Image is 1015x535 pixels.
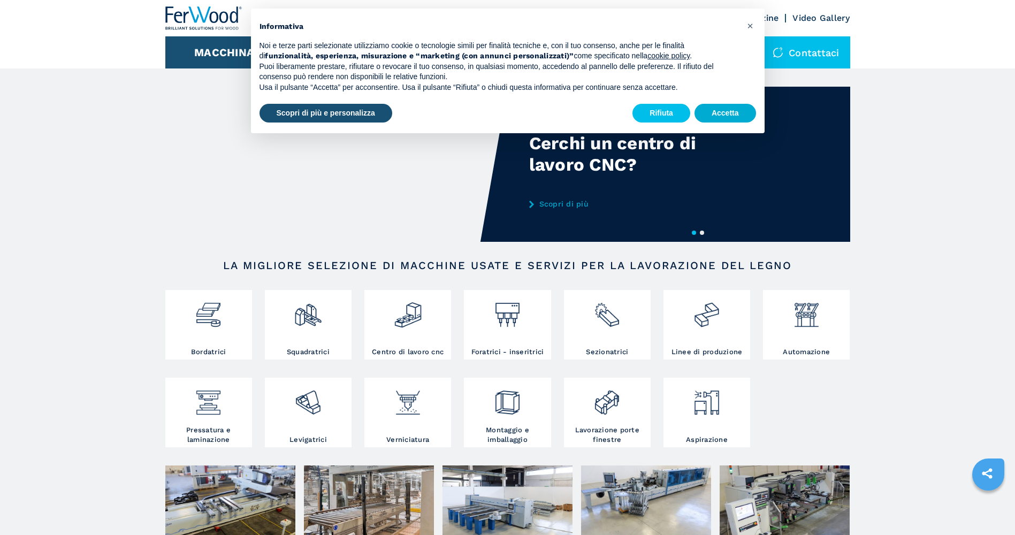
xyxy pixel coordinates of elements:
[467,425,548,445] h3: Montaggio e imballaggio
[260,104,392,123] button: Scopri di più e personalizza
[200,259,816,272] h2: LA MIGLIORE SELEZIONE DI MACCHINE USATE E SERVIZI PER LA LAVORAZIONE DEL LEGNO
[663,378,750,447] a: Aspirazione
[394,293,422,329] img: centro_di_lavoro_cnc_2.png
[692,293,721,329] img: linee_di_produzione_2.png
[386,435,429,445] h3: Verniciatura
[792,293,821,329] img: automazione.png
[191,347,226,357] h3: Bordatrici
[165,87,508,242] video: Your browser does not support the video tag.
[194,380,223,417] img: pressa-strettoia.png
[747,19,753,32] span: ×
[663,290,750,360] a: Linee di produzione
[364,290,451,360] a: Centro di lavoro cnc
[194,293,223,329] img: bordatrici_1.png
[464,290,551,360] a: Foratrici - inseritrici
[762,36,850,68] div: Contattaci
[593,380,621,417] img: lavorazione_porte_finestre_2.png
[493,380,522,417] img: montaggio_imballaggio_2.png
[792,13,850,23] a: Video Gallery
[265,290,352,360] a: Squadratrici
[686,435,728,445] h3: Aspirazione
[700,231,704,235] button: 2
[165,378,252,447] a: Pressatura e laminazione
[493,293,522,329] img: foratrici_inseritrici_2.png
[260,82,739,93] p: Usa il pulsante “Accetta” per acconsentire. Usa il pulsante “Rifiuta” o chiudi questa informativa...
[165,290,252,360] a: Bordatrici
[763,290,850,360] a: Automazione
[289,435,327,445] h3: Levigatrici
[692,231,696,235] button: 1
[586,347,628,357] h3: Sezionatrici
[564,378,651,447] a: Lavorazione porte finestre
[394,380,422,417] img: verniciatura_1.png
[529,200,739,208] a: Scopri di più
[260,21,739,32] h2: Informativa
[265,378,352,447] a: Levigatrici
[294,380,322,417] img: levigatrici_2.png
[647,51,690,60] a: cookie policy
[194,46,265,59] button: Macchinari
[567,425,648,445] h3: Lavorazione porte finestre
[265,51,574,60] strong: funzionalità, esperienza, misurazione e “marketing (con annunci personalizzati)”
[364,378,451,447] a: Verniciatura
[464,378,551,447] a: Montaggio e imballaggio
[773,47,783,58] img: Contattaci
[783,347,830,357] h3: Automazione
[287,347,330,357] h3: Squadratrici
[695,104,756,123] button: Accetta
[564,290,651,360] a: Sezionatrici
[632,104,690,123] button: Rifiuta
[671,347,743,357] h3: Linee di produzione
[692,380,721,417] img: aspirazione_1.png
[260,41,739,62] p: Noi e terze parti selezionate utilizziamo cookie o tecnologie simili per finalità tecniche e, con...
[974,460,1001,487] a: sharethis
[294,293,322,329] img: squadratrici_2.png
[742,17,759,34] button: Chiudi questa informativa
[372,347,444,357] h3: Centro di lavoro cnc
[471,347,544,357] h3: Foratrici - inseritrici
[970,487,1007,527] iframe: Chat
[165,6,242,30] img: Ferwood
[593,293,621,329] img: sezionatrici_2.png
[168,425,249,445] h3: Pressatura e laminazione
[260,62,739,82] p: Puoi liberamente prestare, rifiutare o revocare il tuo consenso, in qualsiasi momento, accedendo ...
